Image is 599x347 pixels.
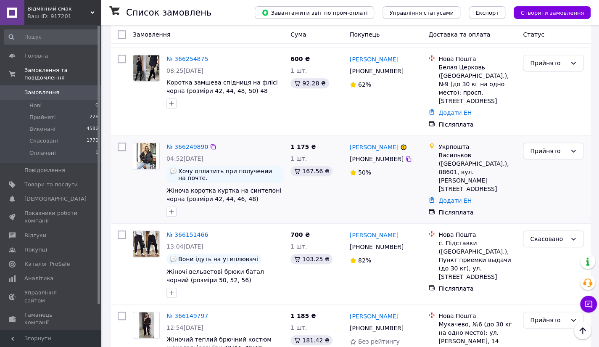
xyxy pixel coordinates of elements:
[166,79,278,94] span: Коротка замшева спідниця на флісі чорна (розміри 42, 44, 48, 50) 48
[166,324,203,331] span: 12:54[DATE]
[348,322,405,334] div: [PHONE_NUMBER]
[178,168,280,181] span: Хочу оплатить при получении на почте.
[350,31,380,38] span: Покупець
[438,230,516,239] div: Нова Пошта
[90,114,98,121] span: 228
[29,125,55,133] span: Виконані
[133,230,160,257] a: Фото товару
[24,209,78,225] span: Показники роботи компанії
[126,8,211,18] h1: Список замовлень
[178,256,258,262] span: Вони ідуть на утеплювачі
[290,78,329,88] div: 92.28 ₴
[166,231,208,238] a: № 366151466
[348,241,405,253] div: [PHONE_NUMBER]
[261,9,367,16] span: Завантажити звіт по пром-оплаті
[27,13,101,20] div: Ваш ID: 917201
[24,167,65,174] span: Повідомлення
[29,149,56,157] span: Оплачені
[166,155,203,162] span: 04:52[DATE]
[133,55,160,82] a: Фото товару
[166,56,208,62] a: № 366254875
[170,168,177,175] img: :speech_balloon:
[290,335,332,345] div: 181.42 ₴
[166,67,203,74] span: 08:25[DATE]
[24,89,59,96] span: Замовлення
[523,31,544,38] span: Статус
[350,312,398,321] a: [PERSON_NAME]
[530,234,567,244] div: Скасовано
[290,143,316,150] span: 1 175 ₴
[530,146,567,156] div: Прийнято
[514,6,591,19] button: Створити замовлення
[290,243,307,250] span: 1 шт.
[348,65,405,77] div: [PHONE_NUMBER]
[290,166,332,176] div: 167.56 ₴
[95,102,98,109] span: 0
[438,239,516,281] div: с. Підставки ([GEOGRAPHIC_DATA].), Пункт приемки выдачи (до 30 кг), ул. [STREET_ADDRESS]
[530,58,567,68] div: Прийнято
[350,55,398,64] a: [PERSON_NAME]
[24,275,53,282] span: Аналітика
[505,9,591,16] a: Створити замовлення
[438,120,516,129] div: Післяплата
[24,66,101,82] span: Замовлення та повідомлення
[95,149,98,157] span: 1
[166,143,208,150] a: № 366249890
[290,31,306,38] span: Cума
[438,151,516,193] div: Васильков ([GEOGRAPHIC_DATA].), 08601, вул. [PERSON_NAME][STREET_ADDRESS]
[428,31,490,38] span: Доставка та оплата
[438,109,472,116] a: Додати ЕН
[475,10,499,16] span: Експорт
[24,52,48,60] span: Головна
[166,313,208,319] a: № 366149797
[580,296,597,313] button: Чат з покупцем
[255,6,374,19] button: Завантажити звіт по пром-оплаті
[24,195,87,203] span: [DEMOGRAPHIC_DATA]
[290,155,307,162] span: 1 шт.
[438,63,516,105] div: Белая Церковь ([GEOGRAPHIC_DATA].), №9 (до 30 кг на одно место): просп. [STREET_ADDRESS]
[358,338,400,345] span: Без рейтингу
[438,208,516,217] div: Післяплата
[166,187,281,202] a: Жіноча коротка куртка на синтепоні чорна (розміри 42, 44, 46, 48)
[24,311,78,326] span: Гаманець компанії
[350,231,398,239] a: [PERSON_NAME]
[350,143,398,151] a: [PERSON_NAME]
[438,197,472,204] a: Додати ЕН
[290,313,316,319] span: 1 185 ₴
[290,324,307,331] span: 1 шт.
[530,315,567,325] div: Прийнято
[133,55,159,81] img: Фото товару
[520,10,584,16] span: Створити замовлення
[24,181,78,188] span: Товари та послуги
[87,137,98,145] span: 1773
[166,268,264,283] a: Жіночі вельветові брюки батал чорний (розміри 50, 52, 56)
[24,289,78,304] span: Управління сайтом
[24,232,46,239] span: Відгуки
[139,312,153,338] img: Фото товару
[4,29,99,45] input: Пошук
[438,143,516,151] div: Укрпошта
[166,243,203,250] span: 13:04[DATE]
[133,31,170,38] span: Замовлення
[24,260,70,268] span: Каталог ProSale
[29,137,58,145] span: Скасовані
[29,114,55,121] span: Прийняті
[29,102,42,109] span: Нові
[438,320,516,345] div: Мукачево, №6 (до 30 кг на одно место): ул. [PERSON_NAME], 14
[574,322,591,339] button: Наверх
[24,246,47,254] span: Покупці
[290,67,307,74] span: 1 шт.
[358,257,371,264] span: 82%
[438,284,516,293] div: Післяплата
[290,254,332,264] div: 103.25 ₴
[170,256,177,262] img: :speech_balloon:
[438,312,516,320] div: Нова Пошта
[290,231,310,238] span: 700 ₴
[469,6,506,19] button: Експорт
[290,56,310,62] span: 600 ₴
[133,312,160,339] a: Фото товару
[383,6,460,19] button: Управління статусами
[348,153,405,165] div: [PHONE_NUMBER]
[133,143,160,170] a: Фото товару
